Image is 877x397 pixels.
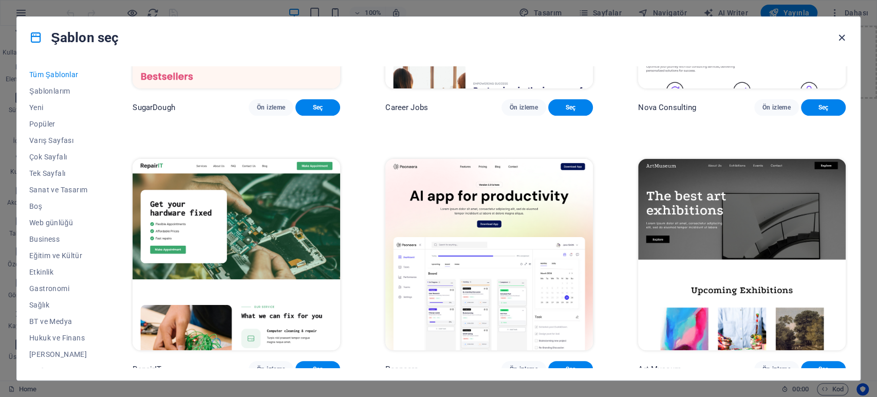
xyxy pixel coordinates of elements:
[416,45,473,59] span: Panoyu yapıştır
[295,361,340,377] button: Seç
[510,365,538,373] span: Ön izleme
[385,364,418,374] p: Peoneera
[801,99,846,116] button: Seç
[29,346,87,363] button: [PERSON_NAME]
[257,103,285,112] span: Ön izleme
[29,235,87,243] span: Business
[363,45,412,59] span: Element ekle
[29,132,87,149] button: Varış Sayfası
[29,317,87,326] span: BT ve Medya
[29,313,87,330] button: BT ve Medya
[29,169,87,177] span: Tek Sayfalı
[510,103,538,112] span: Ön izleme
[762,103,791,112] span: Ön izleme
[638,102,696,113] p: Nova Consulting
[29,198,87,214] button: Boş
[29,214,87,231] button: Web günlüğü
[29,268,87,276] span: Etkinlik
[29,350,87,358] span: [PERSON_NAME]
[29,367,87,375] span: Performans
[762,365,791,373] span: Ön izleme
[29,70,87,79] span: Tüm Şablonlar
[638,364,681,374] p: Art Museum
[29,153,87,161] span: Çok Sayfalı
[548,99,593,116] button: Seç
[801,361,846,377] button: Seç
[809,103,837,112] span: Seç
[29,83,87,99] button: Şablonlarım
[29,264,87,280] button: Etkinlik
[29,363,87,379] button: Performans
[385,102,428,113] p: Career Jobs
[809,365,837,373] span: Seç
[29,280,87,297] button: Gastronomi
[29,186,87,194] span: Sanat ve Tasarım
[501,361,546,377] button: Ön izleme
[295,99,340,116] button: Seç
[304,103,332,112] span: Seç
[29,149,87,165] button: Çok Sayfalı
[29,87,87,95] span: Şablonlarım
[29,231,87,247] button: Business
[754,99,799,116] button: Ön izleme
[29,334,87,342] span: Hukuk ve Finans
[133,159,340,350] img: RepairIT
[29,202,87,210] span: Boş
[501,99,546,116] button: Ön izleme
[385,159,593,350] img: Peoneera
[133,102,175,113] p: SugarDough
[754,361,799,377] button: Ön izleme
[29,219,87,227] span: Web günlüğü
[29,330,87,346] button: Hukuk ve Finans
[304,365,332,373] span: Seç
[638,159,846,350] img: Art Museum
[133,364,161,374] p: RepairIT
[556,365,585,373] span: Seç
[29,301,87,309] span: Sağlık
[257,365,285,373] span: Ön izleme
[29,251,87,260] span: Eğitim ve Kültür
[29,297,87,313] button: Sağlık
[556,103,585,112] span: Seç
[29,165,87,182] button: Tek Sayfalı
[249,99,293,116] button: Ön izleme
[29,247,87,264] button: Eğitim ve Kültür
[29,103,87,112] span: Yeni
[29,99,87,116] button: Yeni
[29,284,87,293] span: Gastronomi
[29,120,87,128] span: Popüler
[249,361,293,377] button: Ön izleme
[29,29,119,46] h4: Şablon seç
[548,361,593,377] button: Seç
[29,182,87,198] button: Sanat ve Tasarım
[29,66,87,83] button: Tüm Şablonlar
[29,116,87,132] button: Popüler
[29,136,87,145] span: Varış Sayfası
